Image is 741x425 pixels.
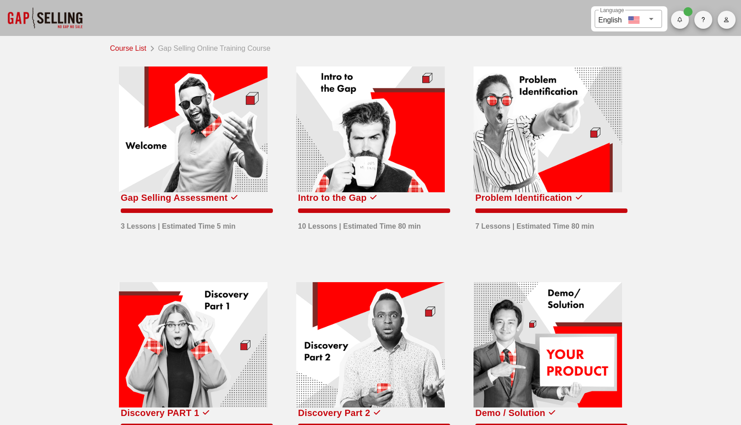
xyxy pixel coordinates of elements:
div: 7 Lessons | Estimated Time 80 min [475,217,594,232]
a: Course List [110,41,150,54]
div: 3 Lessons | Estimated Time 5 min [121,217,236,232]
div: Discovery Part 2 [298,406,370,420]
div: Discovery PART 1 [121,406,199,420]
div: Gap Selling Assessment [121,190,228,205]
span: Badge [684,7,693,16]
label: Language [600,7,624,14]
div: 10 Lessons | Estimated Time 80 min [298,217,421,232]
div: English [598,13,622,26]
div: Demo / Solution [475,406,545,420]
div: LanguageEnglish [595,10,662,28]
div: Gap Selling Online Training Course [154,41,271,54]
div: Problem Identification [475,190,572,205]
div: Intro to the Gap [298,190,367,205]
